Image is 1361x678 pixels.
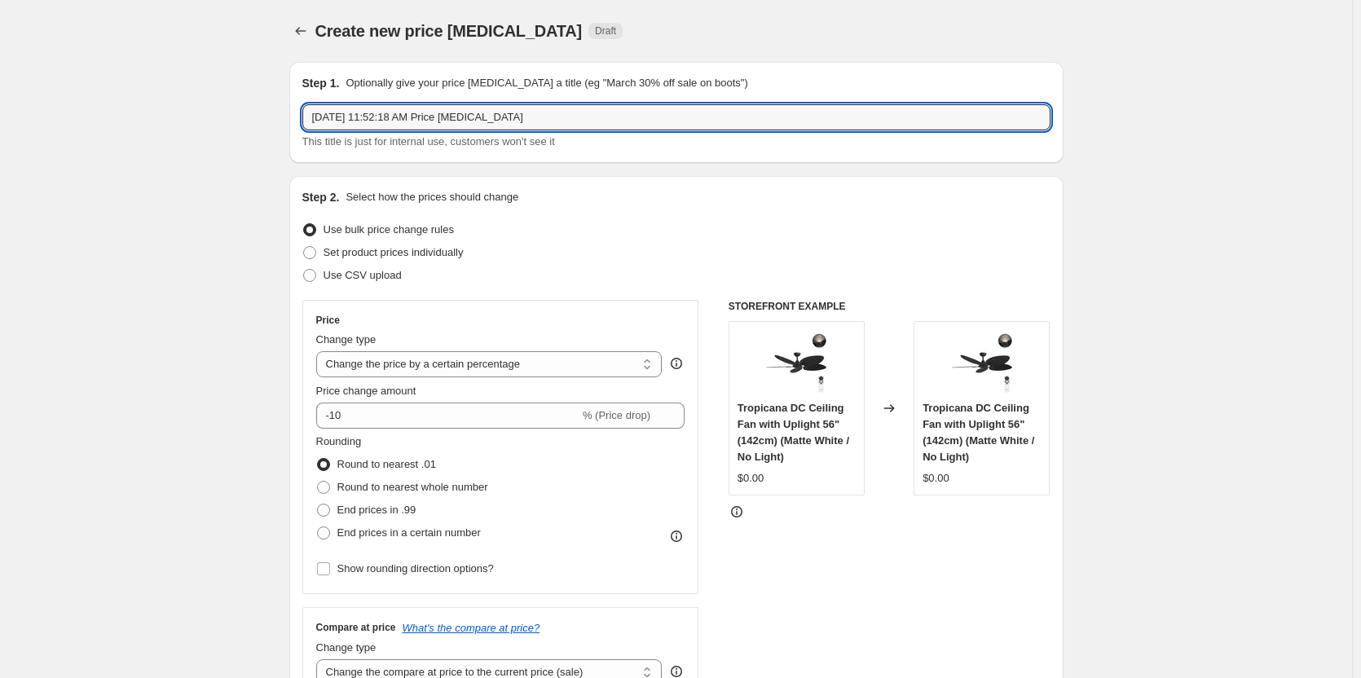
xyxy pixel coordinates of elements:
[403,622,540,634] button: What's the compare at price?
[738,402,849,463] span: Tropicana DC Ceiling Fan with Uplight 56" (142cm) (Matte White / No Light)
[324,246,464,258] span: Set product prices individually
[302,75,340,91] h2: Step 1.
[302,189,340,205] h2: Step 2.
[595,24,616,37] span: Draft
[316,385,416,397] span: Price change amount
[316,403,579,429] input: -15
[923,402,1034,463] span: Tropicana DC Ceiling Fan with Uplight 56" (142cm) (Matte White / No Light)
[302,104,1050,130] input: 30% off holiday sale
[337,562,494,575] span: Show rounding direction options?
[302,135,555,147] span: This title is just for internal use, customers won't see it
[324,223,454,236] span: Use bulk price change rules
[316,435,362,447] span: Rounding
[316,621,396,634] h3: Compare at price
[316,333,377,346] span: Change type
[668,355,685,372] div: help
[315,22,583,40] span: Create new price [MEDICAL_DATA]
[324,269,402,281] span: Use CSV upload
[923,470,949,486] div: $0.00
[316,641,377,654] span: Change type
[346,75,747,91] p: Optionally give your price [MEDICAL_DATA] a title (eg "March 30% off sale on boots")
[337,458,436,470] span: Round to nearest .01
[337,526,481,539] span: End prices in a certain number
[738,470,764,486] div: $0.00
[289,20,312,42] button: Price change jobs
[583,409,650,421] span: % (Price drop)
[346,189,518,205] p: Select how the prices should change
[316,314,340,327] h3: Price
[337,504,416,516] span: End prices in .99
[764,330,829,395] img: TRO56UPBKBK_f7f5deb1-a2d6-4f3f-a722-6cd7300deedf_80x.jpg
[729,300,1050,313] h6: STOREFRONT EXAMPLE
[337,481,488,493] span: Round to nearest whole number
[949,330,1015,395] img: TRO56UPBKBK_f7f5deb1-a2d6-4f3f-a722-6cd7300deedf_80x.jpg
